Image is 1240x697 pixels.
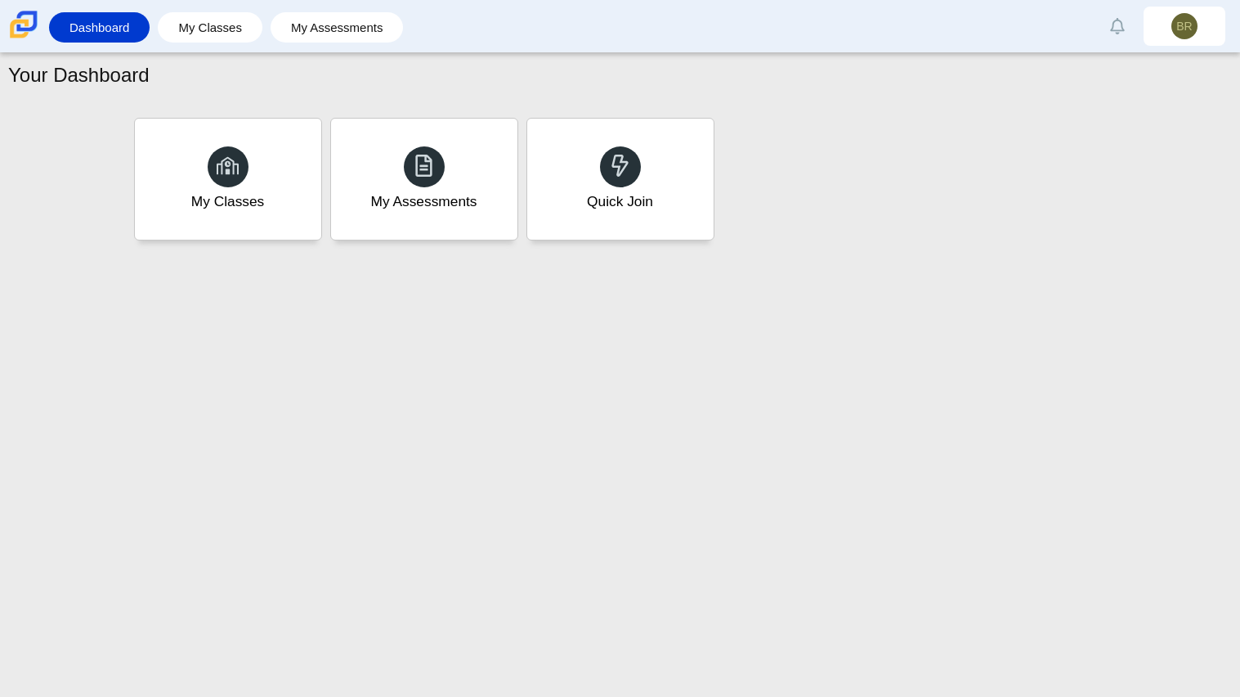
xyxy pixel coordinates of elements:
[1099,8,1135,44] a: Alerts
[1144,7,1225,46] a: BR
[371,191,477,212] div: My Assessments
[166,12,254,43] a: My Classes
[134,118,322,241] a: My Classes
[330,118,518,241] a: My Assessments
[7,30,41,44] a: Carmen School of Science & Technology
[587,191,653,212] div: Quick Join
[191,191,265,212] div: My Classes
[7,7,41,42] img: Carmen School of Science & Technology
[279,12,396,43] a: My Assessments
[8,61,150,89] h1: Your Dashboard
[1176,20,1192,32] span: BR
[526,118,714,241] a: Quick Join
[57,12,141,43] a: Dashboard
